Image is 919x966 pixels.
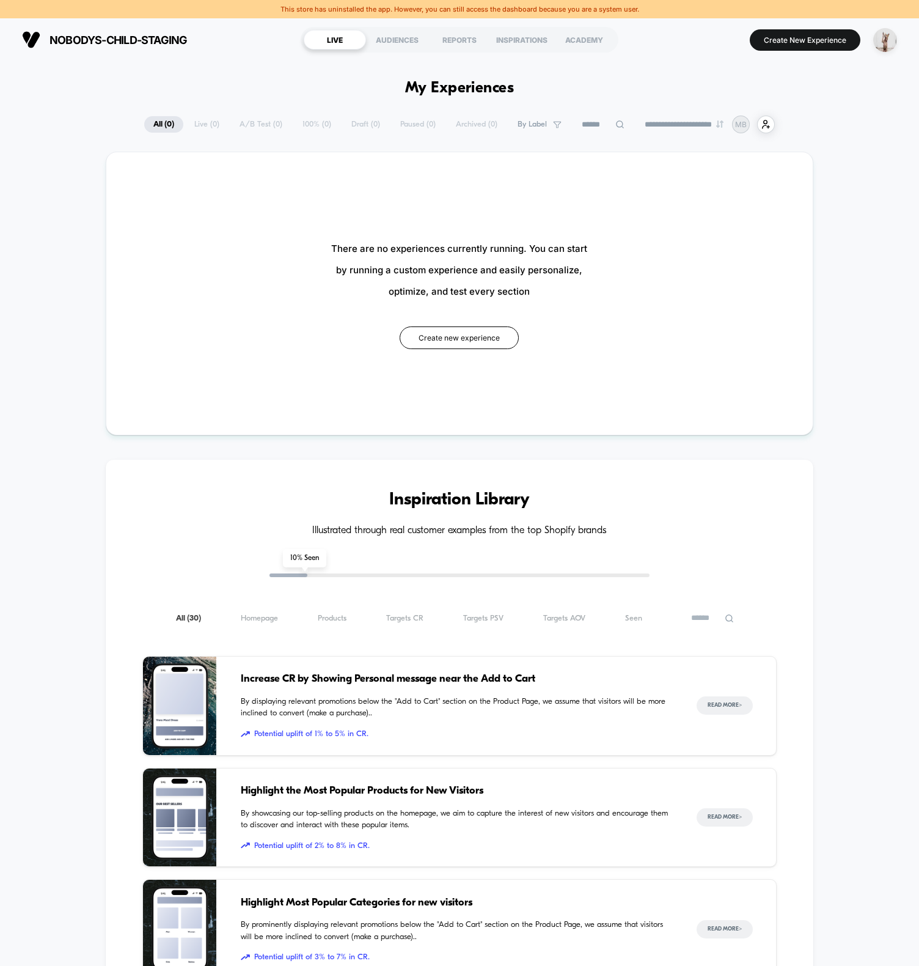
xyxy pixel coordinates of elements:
[241,671,672,687] span: Increase CR by Showing Personal message near the Add to Cart
[405,79,514,97] h1: My Experiences
[331,238,587,302] span: There are no experiences currently running. You can start by running a custom experience and easi...
[187,614,201,622] span: ( 30 )
[241,696,672,720] span: By displaying relevant promotions below the "Add to Cart" section on the Product Page, we assume ...
[18,30,191,50] button: nobodys-child-staging
[400,326,519,349] button: Create new experience
[144,116,183,133] span: All ( 0 )
[870,28,901,53] button: ppic
[697,696,753,715] button: Read More>
[143,769,216,867] img: By showcasing our top-selling products on the homepage, we aim to capture the interest of new vis...
[142,490,777,510] h3: Inspiration Library
[625,614,642,623] span: Seen
[49,34,187,46] span: nobodys-child-staging
[241,895,672,911] span: Highlight Most Popular Categories for new visitors
[283,549,326,567] span: 10 % Seen
[241,840,672,852] span: Potential uplift of 2% to 8% in CR.
[176,614,201,623] span: All
[873,28,897,52] img: ppic
[735,120,747,129] p: MB
[750,29,860,51] button: Create New Experience
[318,614,346,623] span: Products
[143,657,216,755] img: By displaying relevant promotions below the "Add to Cart" section on the Product Page, we assume ...
[22,31,40,49] img: Visually logo
[366,30,428,50] div: AUDIENCES
[241,951,672,964] span: Potential uplift of 3% to 7% in CR.
[304,30,366,50] div: LIVE
[241,728,672,740] span: Potential uplift of 1% to 5% in CR.
[697,920,753,938] button: Read More>
[386,614,423,623] span: Targets CR
[241,919,672,943] span: By prominently displaying relevant promotions below the "Add to Cart" section on the Product Page...
[697,808,753,827] button: Read More>
[553,30,615,50] div: ACADEMY
[543,614,585,623] span: Targets AOV
[463,614,503,623] span: Targets PSV
[518,120,547,129] span: By Label
[241,808,672,831] span: By showcasing our top-selling products on the homepage, we aim to capture the interest of new vis...
[428,30,491,50] div: REPORTS
[716,120,723,128] img: end
[241,783,672,799] span: Highlight the Most Popular Products for New Visitors
[241,614,278,623] span: Homepage
[142,525,777,537] h4: Illustrated through real customer examples from the top Shopify brands
[491,30,553,50] div: INSPIRATIONS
